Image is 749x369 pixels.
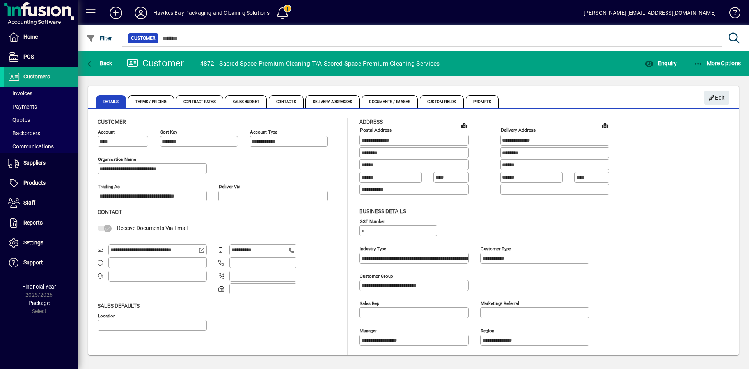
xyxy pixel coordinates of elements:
[269,95,304,108] span: Contacts
[23,53,34,60] span: POS
[704,91,729,105] button: Edit
[4,253,78,273] a: Support
[362,95,418,108] span: Documents / Images
[694,60,741,66] span: More Options
[23,73,50,80] span: Customers
[103,6,128,20] button: Add
[78,56,121,70] app-page-header-button: Back
[98,313,115,318] mat-label: Location
[96,95,126,108] span: Details
[23,34,38,40] span: Home
[599,119,611,132] a: View on map
[128,6,153,20] button: Profile
[98,303,140,309] span: Sales defaults
[127,57,184,70] div: Customer
[23,160,46,166] span: Suppliers
[98,119,126,125] span: Customer
[200,57,440,70] div: 4872 - Sacred Space Premium Cleaning T/A Sacred Space Premium Cleaning Services
[98,157,136,162] mat-label: Organisation name
[708,91,725,104] span: Edit
[23,180,46,186] span: Products
[584,7,716,19] div: [PERSON_NAME] [EMAIL_ADDRESS][DOMAIN_NAME]
[4,213,78,233] a: Reports
[8,130,40,136] span: Backorders
[8,117,30,123] span: Quotes
[8,143,54,150] span: Communications
[4,113,78,127] a: Quotes
[359,119,383,125] span: Address
[360,273,393,278] mat-label: Customer group
[28,300,50,306] span: Package
[360,328,377,333] mat-label: Manager
[250,129,277,135] mat-label: Account Type
[98,184,120,189] mat-label: Trading as
[23,239,43,246] span: Settings
[131,34,155,42] span: Customer
[4,47,78,67] a: POS
[359,208,406,214] span: Business details
[23,259,43,266] span: Support
[643,56,679,70] button: Enquiry
[644,60,677,66] span: Enquiry
[481,328,494,333] mat-label: Region
[360,300,379,306] mat-label: Sales rep
[176,95,223,108] span: Contract Rates
[84,56,114,70] button: Back
[305,95,360,108] span: Delivery Addresses
[98,209,122,215] span: Contact
[4,87,78,100] a: Invoices
[153,7,270,19] div: Hawkes Bay Packaging and Cleaning Solutions
[98,129,115,135] mat-label: Account
[360,218,385,224] mat-label: GST Number
[360,246,386,251] mat-label: Industry type
[219,184,240,189] mat-label: Deliver via
[4,173,78,193] a: Products
[4,193,78,213] a: Staff
[481,300,519,306] mat-label: Marketing/ Referral
[458,119,470,132] a: View on map
[692,56,743,70] button: More Options
[4,140,78,153] a: Communications
[160,129,177,135] mat-label: Sort key
[466,95,499,108] span: Prompts
[23,200,35,206] span: Staff
[4,27,78,47] a: Home
[4,100,78,113] a: Payments
[4,127,78,140] a: Backorders
[23,219,43,226] span: Reports
[117,225,188,231] span: Receive Documents Via Email
[22,283,56,290] span: Financial Year
[128,95,174,108] span: Terms / Pricing
[724,2,739,27] a: Knowledge Base
[86,35,112,41] span: Filter
[420,95,463,108] span: Custom Fields
[8,103,37,110] span: Payments
[4,153,78,173] a: Suppliers
[84,31,114,45] button: Filter
[481,246,511,251] mat-label: Customer type
[8,90,32,96] span: Invoices
[86,60,112,66] span: Back
[4,233,78,253] a: Settings
[225,95,267,108] span: Sales Budget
